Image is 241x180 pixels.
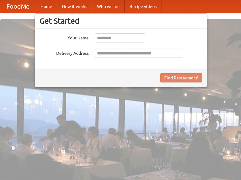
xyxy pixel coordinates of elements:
[40,16,202,26] h3: Get Started
[92,0,125,13] a: Who we are
[160,73,202,82] button: Find Restaurants!
[36,0,57,13] a: Home
[57,0,92,13] a: How it works
[40,33,89,41] label: Your Name
[0,0,36,13] a: FoodMe
[40,49,89,56] label: Delivery Address
[125,0,161,13] a: Recipe videos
